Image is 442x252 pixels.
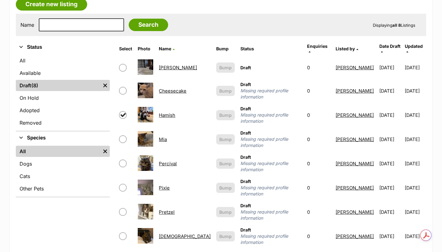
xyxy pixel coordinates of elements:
[305,103,333,127] td: 0
[16,117,110,128] a: Removed
[336,136,374,142] a: [PERSON_NAME]
[216,183,235,193] button: Bump
[240,209,301,221] span: Missing required profile information
[219,160,232,167] span: Bump
[377,152,404,175] td: [DATE]
[219,233,232,240] span: Bump
[16,55,110,66] a: All
[377,200,404,224] td: [DATE]
[379,44,400,54] a: Date Draft
[405,127,426,151] td: [DATE]
[405,103,426,127] td: [DATE]
[240,154,251,160] span: Draft
[117,41,135,56] th: Select
[16,134,110,142] button: Species
[240,88,301,100] span: Missing required profile information
[240,112,301,124] span: Missing required profile information
[216,110,235,120] button: Bump
[307,44,328,49] span: translation missing: en.admin.listings.index.attributes.enquiries
[392,23,401,28] strong: all 8
[159,161,177,167] a: Percival
[159,46,171,51] span: Name
[159,233,211,239] a: [DEMOGRAPHIC_DATA]
[129,19,168,31] input: Search
[240,136,301,149] span: Missing required profile information
[240,179,251,184] span: Draft
[219,112,232,118] span: Bump
[377,57,404,78] td: [DATE]
[16,54,110,131] div: Status
[214,41,237,56] th: Bump
[16,67,110,79] a: Available
[216,207,235,217] button: Bump
[336,161,374,167] a: [PERSON_NAME]
[336,112,374,118] a: [PERSON_NAME]
[100,146,110,157] a: Remove filter
[16,92,110,103] a: On Hold
[373,23,415,28] span: Displaying Listings
[336,46,355,51] span: Listed by
[216,86,235,96] button: Bump
[305,200,333,224] td: 0
[240,130,251,135] span: Draft
[405,200,426,224] td: [DATE]
[377,127,404,151] td: [DATE]
[336,46,358,51] a: Listed by
[100,80,110,91] a: Remove filter
[377,79,404,103] td: [DATE]
[20,22,34,28] label: Name
[240,106,251,111] span: Draft
[16,144,110,197] div: Species
[240,227,251,232] span: Draft
[159,112,175,118] a: Hamish
[216,158,235,169] button: Bump
[336,209,374,215] a: [PERSON_NAME]
[405,224,426,248] td: [DATE]
[159,88,186,94] a: Cheesecake
[305,57,333,78] td: 0
[377,176,404,199] td: [DATE]
[240,82,251,87] span: Draft
[159,209,175,215] a: Pretzel
[240,65,251,70] span: Draft
[16,80,100,91] a: Draft
[16,171,110,182] a: Cats
[336,65,374,71] a: [PERSON_NAME]
[159,46,175,51] a: Name
[405,152,426,175] td: [DATE]
[219,209,232,215] span: Bump
[405,44,423,54] a: Updated
[219,136,232,143] span: Bump
[305,152,333,175] td: 0
[305,127,333,151] td: 0
[240,160,301,173] span: Missing required profile information
[240,233,301,245] span: Missing required profile information
[240,185,301,197] span: Missing required profile information
[219,88,232,94] span: Bump
[405,176,426,199] td: [DATE]
[216,134,235,144] button: Bump
[305,224,333,248] td: 0
[336,185,374,191] a: [PERSON_NAME]
[159,185,170,191] a: Pixie
[159,65,197,71] a: [PERSON_NAME]
[16,105,110,116] a: Adopted
[305,79,333,103] td: 0
[405,44,423,49] span: Updated
[240,203,251,208] span: Draft
[135,41,156,56] th: Photo
[216,62,235,73] button: Bump
[219,185,232,191] span: Bump
[405,79,426,103] td: [DATE]
[16,183,110,194] a: Other Pets
[216,231,235,241] button: Bump
[238,41,304,56] th: Status
[16,43,110,51] button: Status
[16,146,100,157] a: All
[379,44,400,49] span: translation missing: en.admin.listings.index.attributes.date_draft
[31,82,38,89] span: (8)
[16,158,110,169] a: Dogs
[377,103,404,127] td: [DATE]
[219,64,232,71] span: Bump
[336,233,374,239] a: [PERSON_NAME]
